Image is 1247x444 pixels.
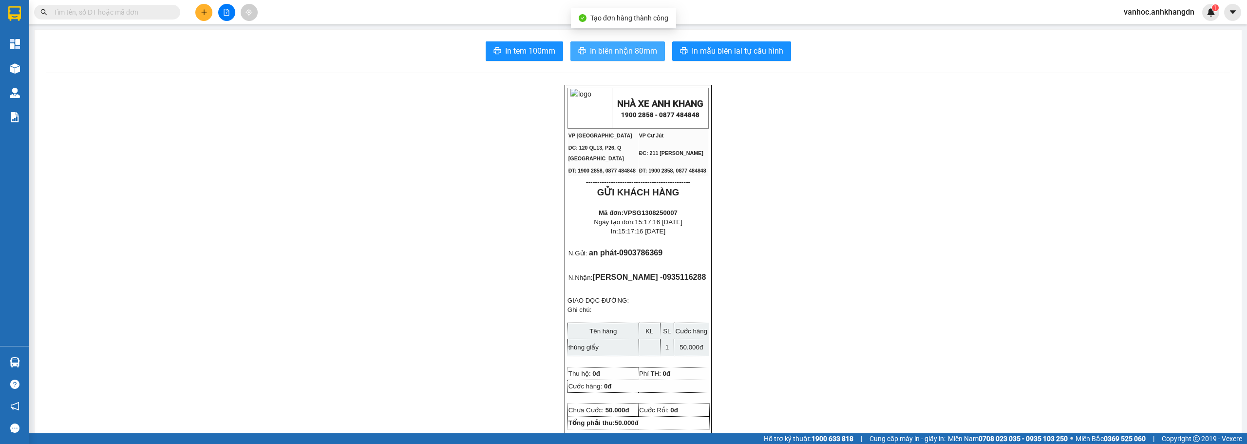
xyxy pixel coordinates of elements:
[10,380,19,389] span: question-circle
[639,370,661,377] span: Phí TH:
[597,187,679,197] strong: GỬI KHÁCH HÀNG
[619,249,662,257] span: 0903786369
[692,45,783,57] span: In mẫu biên lai tự cấu hình
[611,228,665,235] span: In:
[639,406,678,414] span: Cước Rồi:
[568,344,599,351] span: thùng giấy
[5,5,141,23] li: [PERSON_NAME]
[639,168,706,174] span: ĐT: 1900 2858, 0877 484848
[663,328,671,335] span: SL
[10,88,20,98] img: warehouse-icon
[675,328,707,335] span: Cước hàng
[223,9,230,16] span: file-add
[67,54,74,61] span: environment
[568,274,592,281] span: N.Nhận:
[493,47,501,56] span: printer
[1212,4,1219,11] sup: 1
[979,435,1068,443] strong: 0708 023 035 - 0935 103 250
[1224,4,1241,21] button: caret-down
[570,89,609,128] img: logo
[579,14,586,22] span: check-circle
[764,433,853,444] span: Hỗ trợ kỹ thuật:
[10,402,19,411] span: notification
[590,14,668,22] span: Tạo đơn hàng thành công
[568,168,636,174] span: ĐT: 1900 2858, 0877 484848
[10,63,20,74] img: warehouse-icon
[570,41,665,61] button: printerIn biên nhận 80mm
[568,145,624,161] span: ĐC: 120 QL13, P26, Q [GEOGRAPHIC_DATA]
[594,218,682,226] span: Ngày tạo đơn:
[486,41,563,61] button: printerIn tem 100mm
[604,383,612,390] span: 0đ
[1228,8,1237,17] span: caret-down
[662,273,706,281] span: 0935116288
[1076,433,1146,444] span: Miền Bắc
[635,218,682,226] span: 15:17:16 [DATE]
[8,6,21,21] img: logo-vxr
[10,424,19,433] span: message
[1116,6,1202,18] span: vanhoc.anhkhangdn
[663,370,671,377] span: 0đ
[680,47,688,56] span: printer
[567,306,592,313] span: Ghi chú:
[1213,4,1217,11] span: 1
[617,98,703,109] strong: NHÀ XE ANH KHANG
[589,249,617,257] span: an phát
[568,250,587,257] span: N.Gửi:
[246,9,252,16] span: aim
[10,112,20,122] img: solution-icon
[241,4,258,21] button: aim
[586,178,690,186] span: ----------------------------------------------
[505,45,555,57] span: In tem 100mm
[590,45,657,57] span: In biên nhận 80mm
[568,383,602,390] span: Cước hàng:
[948,433,1068,444] span: Miền Nam
[672,41,791,61] button: printerIn mẫu biên lai tự cấu hình
[639,150,703,156] span: ĐC: 211 [PERSON_NAME]
[658,433,694,439] span: NV tạo đơn
[869,433,945,444] span: Cung cấp máy in - giấy in:
[617,249,662,257] span: -
[1153,433,1154,444] span: |
[599,209,678,216] strong: Mã đơn:
[592,370,600,377] span: 0đ
[1104,435,1146,443] strong: 0369 525 060
[578,47,586,56] span: printer
[5,41,67,74] li: VP VP [GEOGRAPHIC_DATA]
[5,5,39,39] img: logo.jpg
[568,133,632,138] span: VP [GEOGRAPHIC_DATA]
[10,39,20,49] img: dashboard-icon
[861,433,862,444] span: |
[639,133,664,138] span: VP Cư Jút
[1207,8,1215,17] img: icon-new-feature
[605,406,629,414] span: 50.000đ
[568,406,629,414] span: Chưa Cước:
[568,370,591,377] span: Thu hộ:
[670,406,678,414] span: 0đ
[623,209,678,216] span: VPSG1308250007
[587,433,624,439] span: Người gửi hàng
[618,228,666,235] span: 15:17:16 [DATE]
[218,4,235,21] button: file-add
[621,111,699,118] strong: 1900 2858 - 0877 484848
[201,9,208,16] span: plus
[1070,437,1073,441] span: ⚪️
[67,41,130,52] li: VP VP Cư Jút
[10,357,20,367] img: warehouse-icon
[680,344,703,351] span: 50.000đ
[592,273,706,281] span: [PERSON_NAME] -
[1193,435,1200,442] span: copyright
[665,344,669,351] span: 1
[40,9,47,16] span: search
[567,297,629,304] span: GIAO DỌC ĐƯỜNG:
[568,419,639,426] strong: Tổng phải thu:
[645,328,653,335] span: KL
[615,419,639,426] span: 50.000đ
[812,435,853,443] strong: 1900 633 818
[589,328,617,335] span: Tên hàng
[195,4,212,21] button: plus
[54,7,169,18] input: Tìm tên, số ĐT hoặc mã đơn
